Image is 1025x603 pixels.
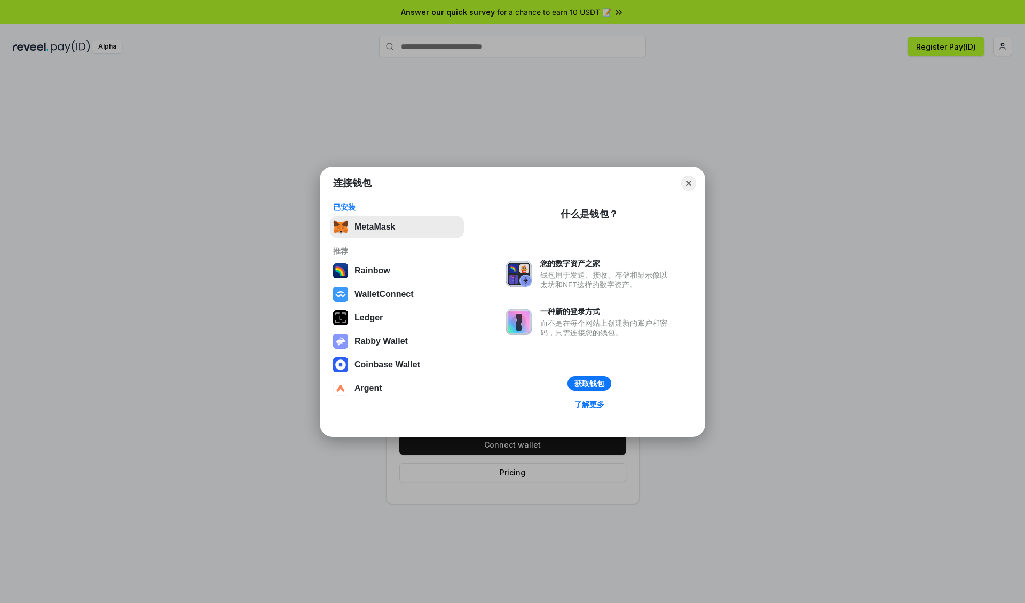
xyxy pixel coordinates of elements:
[330,354,464,375] button: Coinbase Wallet
[506,309,532,335] img: svg+xml,%3Csvg%20xmlns%3D%22http%3A%2F%2Fwww.w3.org%2F2000%2Fsvg%22%20fill%3D%22none%22%20viewBox...
[568,397,611,411] a: 了解更多
[330,378,464,399] button: Argent
[330,331,464,352] button: Rabby Wallet
[333,177,372,190] h1: 连接钱包
[354,360,420,370] div: Coinbase Wallet
[333,202,461,212] div: 已安装
[333,287,348,302] img: svg+xml,%3Csvg%20width%3D%2228%22%20height%3D%2228%22%20viewBox%3D%220%200%2028%2028%22%20fill%3D...
[540,318,673,338] div: 而不是在每个网站上创建新的账户和密码，只需连接您的钱包。
[333,246,461,256] div: 推荐
[333,263,348,278] img: svg+xml,%3Csvg%20width%3D%22120%22%20height%3D%22120%22%20viewBox%3D%220%200%20120%20120%22%20fil...
[354,266,390,276] div: Rainbow
[333,334,348,349] img: svg+xml,%3Csvg%20xmlns%3D%22http%3A%2F%2Fwww.w3.org%2F2000%2Fsvg%22%20fill%3D%22none%22%20viewBox...
[333,381,348,396] img: svg+xml,%3Csvg%20width%3D%2228%22%20height%3D%2228%22%20viewBox%3D%220%200%2028%2028%22%20fill%3D...
[574,400,604,409] div: 了解更多
[330,216,464,238] button: MetaMask
[354,313,383,323] div: Ledger
[540,270,673,289] div: 钱包用于发送、接收、存储和显示像以太坊和NFT这样的数字资产。
[681,176,696,191] button: Close
[333,357,348,372] img: svg+xml,%3Csvg%20width%3D%2228%22%20height%3D%2228%22%20viewBox%3D%220%200%2028%2028%22%20fill%3D...
[354,383,382,393] div: Argent
[330,307,464,328] button: Ledger
[354,336,408,346] div: Rabby Wallet
[561,208,618,221] div: 什么是钱包？
[354,222,395,232] div: MetaMask
[330,284,464,305] button: WalletConnect
[540,307,673,316] div: 一种新的登录方式
[567,376,611,391] button: 获取钱包
[330,260,464,281] button: Rainbow
[540,259,673,268] div: 您的数字资产之家
[354,289,414,299] div: WalletConnect
[333,220,348,234] img: svg+xml,%3Csvg%20fill%3D%22none%22%20height%3D%2233%22%20viewBox%3D%220%200%2035%2033%22%20width%...
[574,379,604,388] div: 获取钱包
[506,261,532,287] img: svg+xml,%3Csvg%20xmlns%3D%22http%3A%2F%2Fwww.w3.org%2F2000%2Fsvg%22%20fill%3D%22none%22%20viewBox...
[333,310,348,325] img: svg+xml,%3Csvg%20xmlns%3D%22http%3A%2F%2Fwww.w3.org%2F2000%2Fsvg%22%20width%3D%2228%22%20height%3...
